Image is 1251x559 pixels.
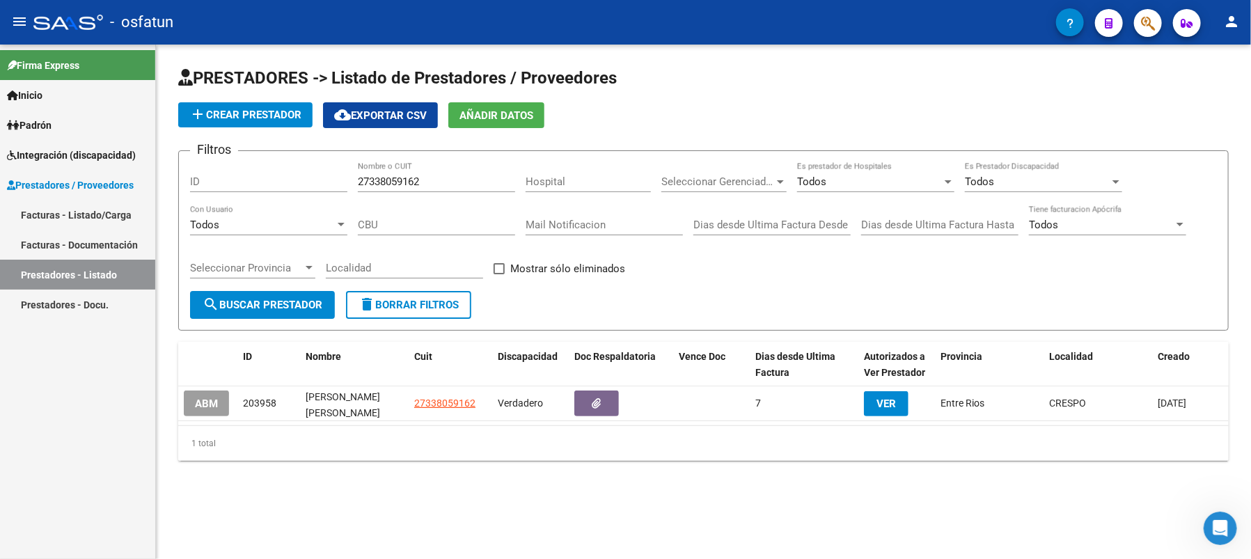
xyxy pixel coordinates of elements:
[323,102,438,128] button: Exportar CSV
[190,140,238,159] h3: Filtros
[359,296,375,313] mat-icon: delete
[876,397,896,410] span: VER
[184,391,229,416] button: ABM
[110,7,173,38] span: - osfatun
[7,178,134,193] span: Prestadores / Proveedores
[965,175,994,188] span: Todos
[306,389,403,418] div: [PERSON_NAME] [PERSON_NAME]
[1223,13,1240,30] mat-icon: person
[346,291,471,319] button: Borrar Filtros
[203,299,322,311] span: Buscar Prestador
[1204,512,1237,545] iframe: Intercom live chat
[300,342,409,388] datatable-header-cell: Nombre
[750,342,858,388] datatable-header-cell: Dias desde Ultima Factura
[679,351,725,362] span: Vence Doc
[334,109,427,122] span: Exportar CSV
[459,109,533,122] span: Añadir Datos
[492,342,569,388] datatable-header-cell: Discapacidad
[189,109,301,121] span: Crear Prestador
[178,426,1229,461] div: 1 total
[11,13,28,30] mat-icon: menu
[306,351,341,362] span: Nombre
[935,342,1044,388] datatable-header-cell: Provincia
[510,260,625,277] span: Mostrar sólo eliminados
[755,397,761,409] span: 7
[7,148,136,163] span: Integración (discapacidad)
[243,351,252,362] span: ID
[178,102,313,127] button: Crear Prestador
[190,219,219,231] span: Todos
[498,397,543,409] span: Verdadero
[498,351,558,362] span: Discapacidad
[7,58,79,73] span: Firma Express
[359,299,459,311] span: Borrar Filtros
[574,351,656,362] span: Doc Respaldatoria
[195,397,218,410] span: ABM
[1152,342,1229,388] datatable-header-cell: Creado
[864,351,925,378] span: Autorizados a Ver Prestador
[858,342,935,388] datatable-header-cell: Autorizados a Ver Prestador
[203,296,219,313] mat-icon: search
[237,342,300,388] datatable-header-cell: ID
[1029,219,1058,231] span: Todos
[1044,342,1152,388] datatable-header-cell: Localidad
[797,175,826,188] span: Todos
[755,351,835,378] span: Dias desde Ultima Factura
[414,397,475,409] span: 27338059162
[190,291,335,319] button: Buscar Prestador
[178,68,617,88] span: PRESTADORES -> Listado de Prestadores / Proveedores
[7,118,52,133] span: Padrón
[189,106,206,123] mat-icon: add
[1049,351,1093,362] span: Localidad
[941,397,984,409] span: Entre Rios
[243,397,276,409] span: 203958
[941,351,982,362] span: Provincia
[1158,397,1186,409] span: [DATE]
[661,175,774,188] span: Seleccionar Gerenciador
[7,88,42,103] span: Inicio
[409,342,492,388] datatable-header-cell: Cuit
[1049,397,1086,409] span: CRESPO
[334,107,351,123] mat-icon: cloud_download
[1158,351,1190,362] span: Creado
[414,351,432,362] span: Cuit
[673,342,750,388] datatable-header-cell: Vence Doc
[190,262,303,274] span: Seleccionar Provincia
[864,391,908,416] button: VER
[569,342,673,388] datatable-header-cell: Doc Respaldatoria
[448,102,544,128] button: Añadir Datos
